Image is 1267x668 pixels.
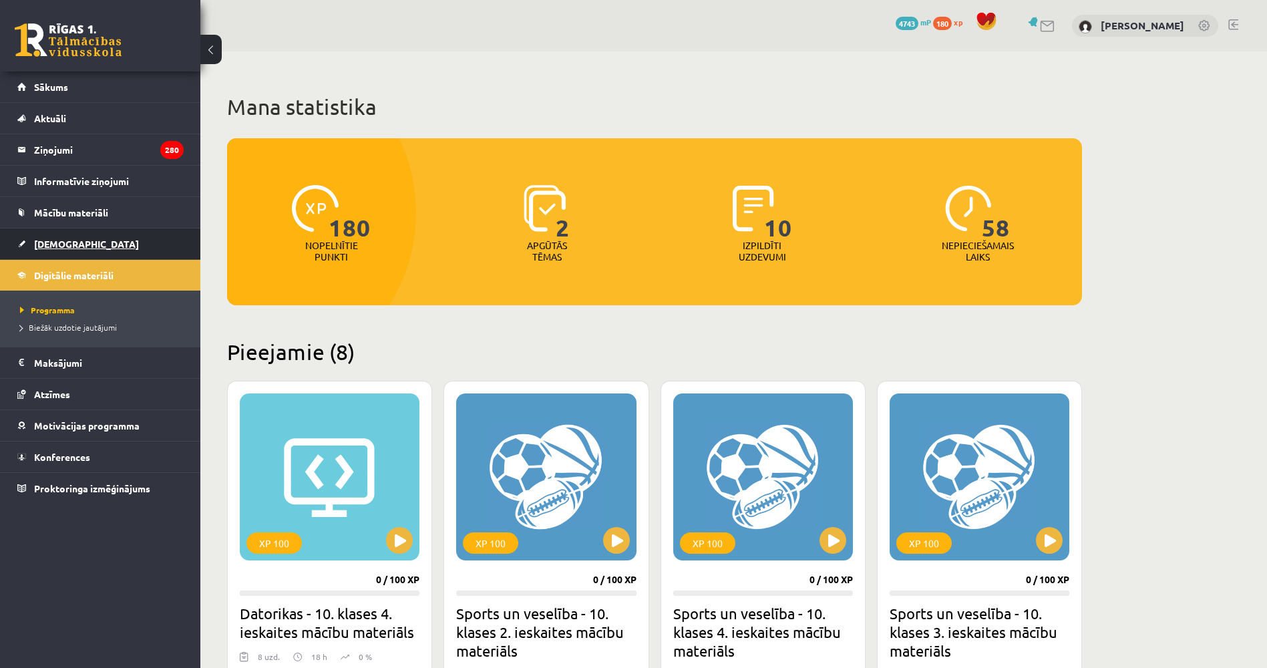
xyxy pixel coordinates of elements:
[34,269,114,281] span: Digitālie materiāli
[736,240,788,263] p: Izpildīti uzdevumi
[17,410,184,441] a: Motivācijas programma
[20,304,187,316] a: Programma
[896,17,918,30] span: 4743
[34,347,184,378] legend: Maksājumi
[17,166,184,196] a: Informatīvie ziņojumi
[34,238,139,250] span: [DEMOGRAPHIC_DATA]
[920,17,931,27] span: mP
[1079,20,1092,33] img: Oskars Pokrovskis
[456,604,636,660] h2: Sports un veselība - 10. klases 2. ieskaites mācību materiāls
[160,141,184,159] i: 280
[359,651,372,663] p: 0 %
[680,532,735,554] div: XP 100
[311,651,327,663] p: 18 h
[240,604,419,641] h2: Datorikas - 10. klases 4. ieskaites mācību materiāls
[17,379,184,409] a: Atzīmes
[942,240,1014,263] p: Nepieciešamais laiks
[34,206,108,218] span: Mācību materiāli
[34,420,140,432] span: Motivācijas programma
[17,473,184,504] a: Proktoringa izmēģinājums
[227,339,1082,365] h2: Pieejamie (8)
[1101,19,1184,32] a: [PERSON_NAME]
[933,17,969,27] a: 180 xp
[733,185,774,232] img: icon-completed-tasks-ad58ae20a441b2904462921112bc710f1caf180af7a3daa7317a5a94f2d26646.svg
[556,185,570,240] span: 2
[292,185,339,232] img: icon-xp-0682a9bc20223a9ccc6f5883a126b849a74cddfe5390d2b41b4391c66f2066e7.svg
[17,260,184,291] a: Digitālie materiāli
[17,228,184,259] a: [DEMOGRAPHIC_DATA]
[896,17,931,27] a: 4743 mP
[463,532,518,554] div: XP 100
[673,604,853,660] h2: Sports un veselība - 10. klases 4. ieskaites mācību materiāls
[34,166,184,196] legend: Informatīvie ziņojumi
[305,240,358,263] p: Nopelnītie punkti
[20,322,117,333] span: Biežāk uzdotie jautājumi
[34,451,90,463] span: Konferences
[982,185,1010,240] span: 58
[933,17,952,30] span: 180
[521,240,573,263] p: Apgūtās tēmas
[17,71,184,102] a: Sākums
[34,112,66,124] span: Aktuāli
[34,81,68,93] span: Sākums
[17,103,184,134] a: Aktuāli
[15,23,122,57] a: Rīgas 1. Tālmācības vidusskola
[34,134,184,165] legend: Ziņojumi
[945,185,992,232] img: icon-clock-7be60019b62300814b6bd22b8e044499b485619524d84068768e800edab66f18.svg
[17,197,184,228] a: Mācību materiāli
[17,442,184,472] a: Konferences
[20,305,75,315] span: Programma
[329,185,371,240] span: 180
[34,482,150,494] span: Proktoringa izmēģinājums
[890,604,1069,660] h2: Sports un veselība - 10. klases 3. ieskaites mācību materiāls
[34,388,70,400] span: Atzīmes
[17,134,184,165] a: Ziņojumi280
[246,532,302,554] div: XP 100
[524,185,566,232] img: icon-learned-topics-4a711ccc23c960034f471b6e78daf4a3bad4a20eaf4de84257b87e66633f6470.svg
[764,185,792,240] span: 10
[227,94,1082,120] h1: Mana statistika
[954,17,962,27] span: xp
[20,321,187,333] a: Biežāk uzdotie jautājumi
[896,532,952,554] div: XP 100
[17,347,184,378] a: Maksājumi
